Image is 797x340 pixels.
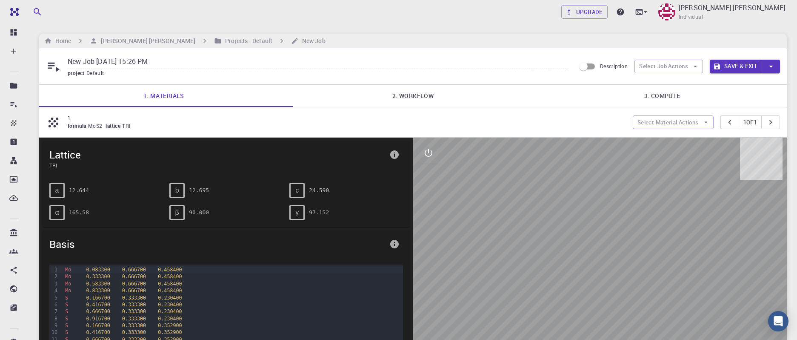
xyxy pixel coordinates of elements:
[158,308,182,314] span: 0.230400
[65,267,71,273] span: Mo
[600,63,628,69] span: Description
[720,115,780,129] div: pager
[189,205,209,220] pre: 90.000
[122,302,146,308] span: 0.333300
[158,295,182,301] span: 0.230400
[49,148,386,161] span: Lattice
[65,274,71,279] span: Mo
[309,205,329,220] pre: 97.152
[309,183,329,198] pre: 24.590
[295,187,299,194] span: c
[65,316,68,322] span: S
[86,69,108,76] span: Default
[158,302,182,308] span: 0.230400
[65,323,68,328] span: S
[68,69,86,76] span: project
[68,114,626,122] p: 1
[386,236,403,253] button: info
[679,3,785,13] p: [PERSON_NAME] [PERSON_NAME]
[49,266,59,273] div: 1
[86,288,110,294] span: 0.833300
[86,316,110,322] span: 0.916700
[43,36,327,46] nav: breadcrumb
[158,288,182,294] span: 0.458400
[49,280,59,287] div: 3
[299,36,326,46] h6: New Job
[52,36,71,46] h6: Home
[122,323,146,328] span: 0.333300
[86,281,110,287] span: 0.583300
[68,122,88,129] span: formula
[49,308,59,315] div: 7
[65,329,68,335] span: S
[49,301,59,308] div: 6
[122,295,146,301] span: 0.333300
[739,115,762,129] button: 1of1
[658,3,675,20] img: Sanjay Kumar Mahla
[49,322,59,329] div: 9
[39,85,289,107] a: 1. Materials
[65,288,71,294] span: Mo
[49,161,386,169] span: TRI
[49,237,386,251] span: Basis
[97,36,195,46] h6: [PERSON_NAME] [PERSON_NAME]
[710,60,762,73] button: Save & Exit
[65,281,71,287] span: Mo
[537,85,787,107] a: 3. Compute
[86,302,110,308] span: 0.416700
[634,60,703,73] button: Select Job Actions
[49,273,59,280] div: 2
[55,209,59,216] span: α
[49,294,59,301] div: 5
[561,5,608,19] a: Upgrade
[122,329,146,335] span: 0.333300
[106,122,122,129] span: lattice
[158,274,182,279] span: 0.458400
[122,308,146,314] span: 0.333300
[86,274,110,279] span: 0.333300
[295,209,299,216] span: γ
[88,122,106,129] span: MoS2
[122,274,146,279] span: 0.666700
[86,295,110,301] span: 0.166700
[65,308,68,314] span: S
[86,323,110,328] span: 0.166700
[49,329,59,336] div: 10
[175,209,179,216] span: β
[175,187,179,194] span: b
[65,295,68,301] span: S
[158,316,182,322] span: 0.230400
[158,267,182,273] span: 0.458400
[158,323,182,328] span: 0.352900
[633,115,714,129] button: Select Material Actions
[122,122,134,129] span: TRI
[86,329,110,335] span: 0.416700
[679,13,703,21] span: Individual
[122,316,146,322] span: 0.333300
[222,36,272,46] h6: Projects - Default
[69,183,89,198] pre: 12.644
[122,267,146,273] span: 0.666700
[768,311,788,331] div: Open Intercom Messenger
[7,8,19,16] img: logo
[49,287,59,294] div: 4
[158,281,182,287] span: 0.458400
[122,288,146,294] span: 0.666700
[86,308,110,314] span: 0.666700
[386,146,403,163] button: info
[189,183,209,198] pre: 12.695
[65,302,68,308] span: S
[49,315,59,322] div: 8
[69,205,89,220] pre: 165.58
[158,329,182,335] span: 0.352900
[289,85,538,107] a: 2. Workflow
[55,187,59,194] span: a
[86,267,110,273] span: 0.083300
[122,281,146,287] span: 0.666700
